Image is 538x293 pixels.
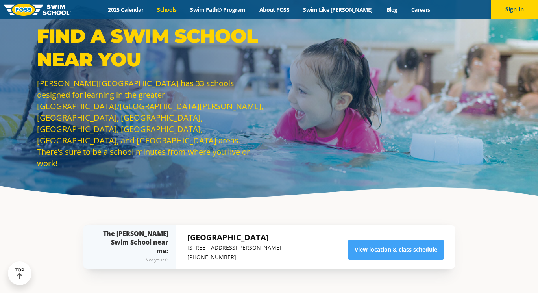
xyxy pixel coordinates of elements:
div: TOP [15,267,24,280]
div: The [PERSON_NAME] Swim School near me: [99,229,168,265]
a: Blog [379,6,404,13]
a: Schools [150,6,183,13]
a: Swim Like [PERSON_NAME] [296,6,380,13]
p: [PHONE_NUMBER] [187,252,281,262]
div: Not yours? [99,255,168,265]
a: View location & class schedule [348,240,444,260]
a: Swim Path® Program [183,6,252,13]
p: Find a Swim School Near You [37,24,265,71]
a: Careers [404,6,437,13]
a: 2025 Calendar [101,6,150,13]
img: FOSS Swim School Logo [4,4,71,16]
a: About FOSS [252,6,296,13]
p: [PERSON_NAME][GEOGRAPHIC_DATA] has 33 schools designed for learning in the greater [GEOGRAPHIC_DA... [37,78,265,169]
h5: [GEOGRAPHIC_DATA] [187,232,281,243]
p: [STREET_ADDRESS][PERSON_NAME] [187,243,281,252]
